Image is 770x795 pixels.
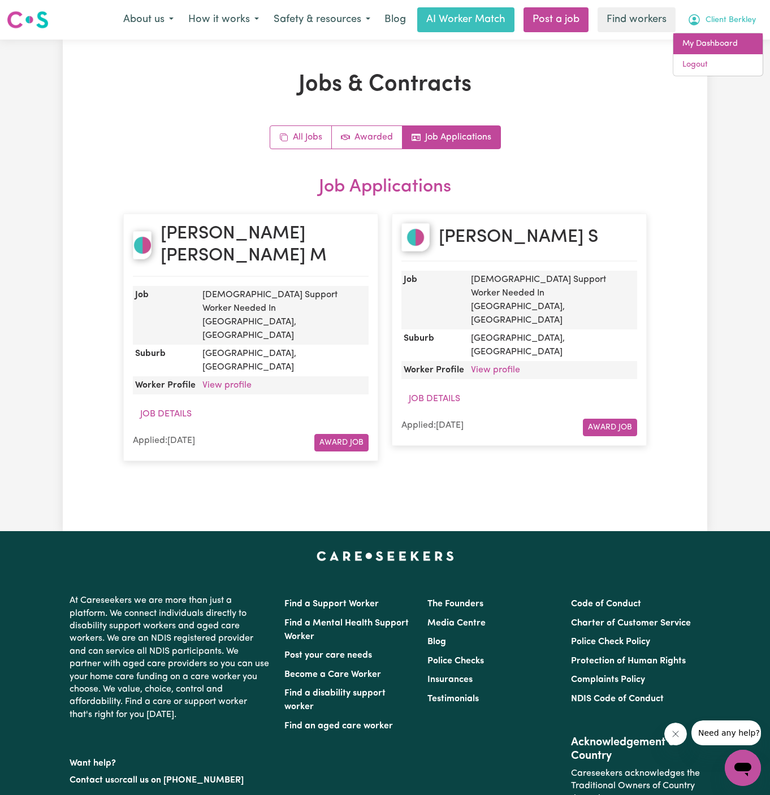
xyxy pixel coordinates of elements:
[284,689,386,711] a: Find a disability support worker
[571,675,645,684] a: Complaints Policy
[284,670,381,679] a: Become a Care Worker
[401,388,468,410] button: Job Details
[571,619,691,628] a: Charter of Customer Service
[70,770,271,791] p: or
[401,329,466,361] dt: Suburb
[401,223,430,251] img: Cris
[133,345,198,376] dt: Suburb
[123,776,244,785] a: call us on [PHONE_NUMBER]
[427,694,479,703] a: Testimonials
[706,14,756,27] span: Client Berkley
[417,7,514,32] a: AI Worker Match
[284,651,372,660] a: Post your care needs
[202,381,252,390] a: View profile
[133,231,152,259] img: Edna Angel Miriam
[427,619,486,628] a: Media Centre
[401,361,466,379] dt: Worker Profile
[7,10,49,30] img: Careseekers logo
[571,599,641,609] a: Code of Conduct
[466,271,637,329] dd: [DEMOGRAPHIC_DATA] Support Worker Needed In [GEOGRAPHIC_DATA], [GEOGRAPHIC_DATA]
[133,403,199,425] button: Job Details
[571,657,686,666] a: Protection of Human Rights
[270,126,332,149] a: All jobs
[198,286,369,345] dd: [DEMOGRAPHIC_DATA] Support Worker Needed In [GEOGRAPHIC_DATA], [GEOGRAPHIC_DATA]
[571,736,700,763] h2: Acknowledgement of Country
[401,271,466,329] dt: Job
[691,720,761,745] iframe: Message from company
[133,436,195,445] span: Applied: [DATE]
[524,7,589,32] a: Post a job
[471,366,520,375] a: View profile
[466,329,637,361] dd: [GEOGRAPHIC_DATA] , [GEOGRAPHIC_DATA]
[664,723,687,745] iframe: Close message
[181,8,266,32] button: How it works
[427,675,473,684] a: Insurances
[123,71,647,98] h1: Jobs & Contracts
[439,227,598,248] h2: [PERSON_NAME] S
[314,434,369,451] button: Award Job
[284,722,393,731] a: Find an aged care worker
[571,637,650,646] a: Police Check Policy
[70,753,271,770] p: Want help?
[116,8,181,32] button: About us
[673,33,763,76] div: My Account
[427,657,484,666] a: Police Checks
[427,599,483,609] a: The Founders
[583,419,637,436] button: Award Job
[123,176,647,198] h2: Job Applications
[598,7,676,32] a: Find workers
[427,637,446,646] a: Blog
[70,776,114,785] a: Contact us
[680,8,763,32] button: My Account
[7,7,49,33] a: Careseekers logo
[266,8,378,32] button: Safety & resources
[133,286,198,345] dt: Job
[401,421,464,430] span: Applied: [DATE]
[571,694,664,703] a: NDIS Code of Conduct
[725,750,761,786] iframe: Button to launch messaging window
[284,599,379,609] a: Find a Support Worker
[673,54,763,76] a: Logout
[284,619,409,641] a: Find a Mental Health Support Worker
[403,126,500,149] a: Job applications
[198,345,369,376] dd: [GEOGRAPHIC_DATA] , [GEOGRAPHIC_DATA]
[133,376,198,394] dt: Worker Profile
[161,223,369,267] h2: [PERSON_NAME] [PERSON_NAME] M
[332,126,403,149] a: Active jobs
[70,590,271,726] p: At Careseekers we are more than just a platform. We connect individuals directly to disability su...
[673,33,763,55] a: My Dashboard
[378,7,413,32] a: Blog
[317,551,454,561] a: Careseekers home page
